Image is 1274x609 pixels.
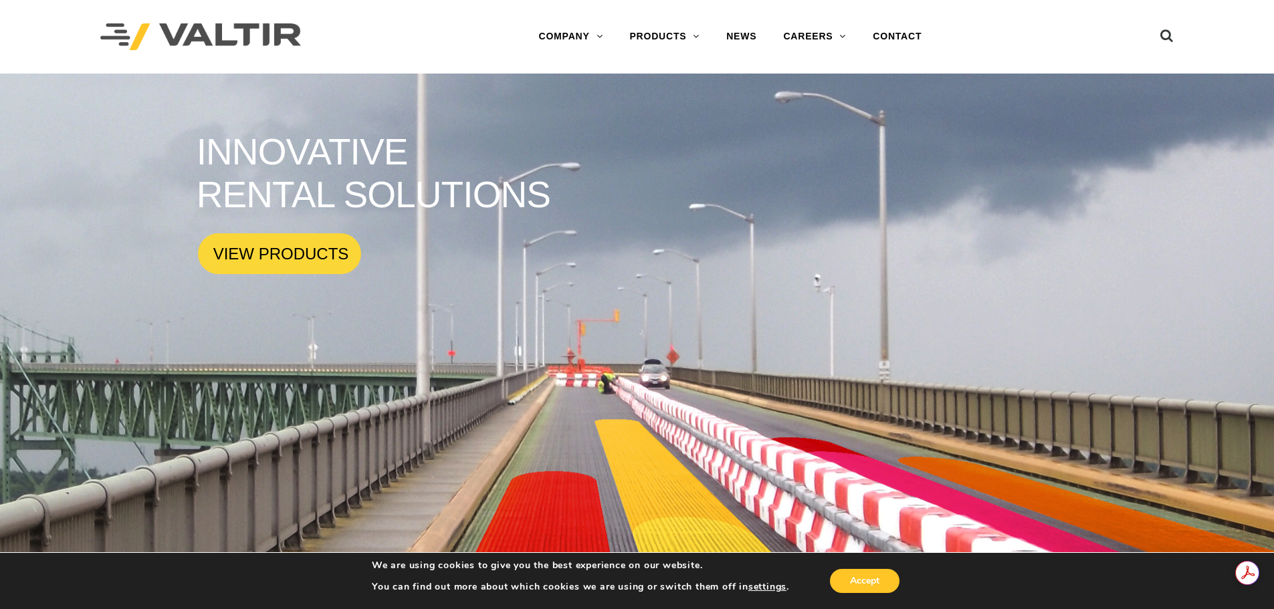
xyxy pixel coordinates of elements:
button: settings [748,581,786,593]
p: We are using cookies to give you the best experience on our website. [372,560,789,572]
rs-layer: INNOVATIVE RENTAL SOLUTIONS [197,130,550,216]
a: COMPANY [525,23,616,50]
p: You can find out more about which cookies we are using or switch them off in . [372,581,789,593]
a: VIEW PRODUCTS [198,233,361,274]
a: CONTACT [859,23,935,50]
img: Valtir [100,23,301,51]
a: PRODUCTS [616,23,713,50]
a: CAREERS [770,23,859,50]
button: Accept [830,569,899,593]
a: NEWS [713,23,770,50]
